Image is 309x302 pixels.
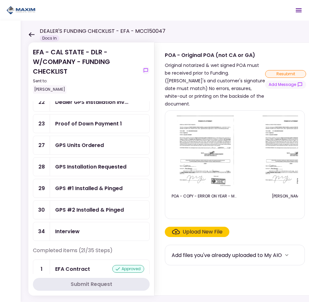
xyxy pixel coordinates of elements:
div: [PERSON_NAME] [33,85,66,94]
div: Completed items (21/35 Steps) [33,247,150,260]
div: POA - COPY - ERROR ON YEAR - MCC150047 SAN SIVAR TRUCKING LLC. 2025.09.10.pdf [172,193,239,199]
div: Upload New File [183,228,223,236]
div: GPS #1 Installed & Pinged [55,184,123,192]
div: Dealer GPS Installation Invoice [55,98,128,106]
a: 28GPS Installation Requested [33,157,150,176]
img: Partner icon [6,5,35,15]
button: Open menu [291,3,306,18]
div: 30 [33,201,50,219]
div: 27 [33,136,50,154]
span: Click here to upload the required document [165,227,229,237]
a: 27GPS Units Ordered [33,136,150,155]
div: GPS Installation Requested [55,163,126,171]
div: GPS #2 Installed & Pinged [55,206,124,214]
a: 1EFA Contractapproved [33,260,150,279]
div: EFA Contract [55,265,90,273]
a: 22Dealer GPS Installation Invoice [33,93,150,112]
div: Interview [55,227,80,235]
div: Original notarized & wet signed POA must be received prior to Funding. ([PERSON_NAME]'s and custo... [165,61,265,108]
div: 28 [33,158,50,176]
button: show-messages [265,80,306,89]
div: Add files you've already uploaded to My AIO [172,251,282,259]
div: EFA - CAL STATE - DLR - W/COMPANY - FUNDING CHECKLIST [33,47,139,94]
div: 22 [33,93,50,111]
div: resubmit [265,70,306,78]
div: 34 [33,222,50,241]
button: Submit Request [33,278,150,291]
div: 1 [33,260,50,278]
div: Docs In [40,35,59,41]
div: Sent to: [33,78,139,84]
div: GPS Units Ordered [55,141,104,149]
a: 34Interview [33,222,150,241]
div: Submit Request [71,280,112,288]
button: show-messages [142,67,150,74]
h1: DEALER'S FUNDING CHECKLIST - EFA - MCC150047 [40,27,165,35]
a: 23Proof of Down Payment 1 [33,114,150,133]
button: more [282,250,292,260]
div: 29 [33,179,50,197]
div: approved [112,265,144,273]
a: 29GPS #1 Installed & Pinged [33,179,150,198]
div: POA - Original POA (not CA or GA) [165,51,265,59]
div: Proof of Down Payment 1 [55,120,122,128]
a: 30GPS #2 Installed & Pinged [33,200,150,219]
div: 23 [33,114,50,133]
